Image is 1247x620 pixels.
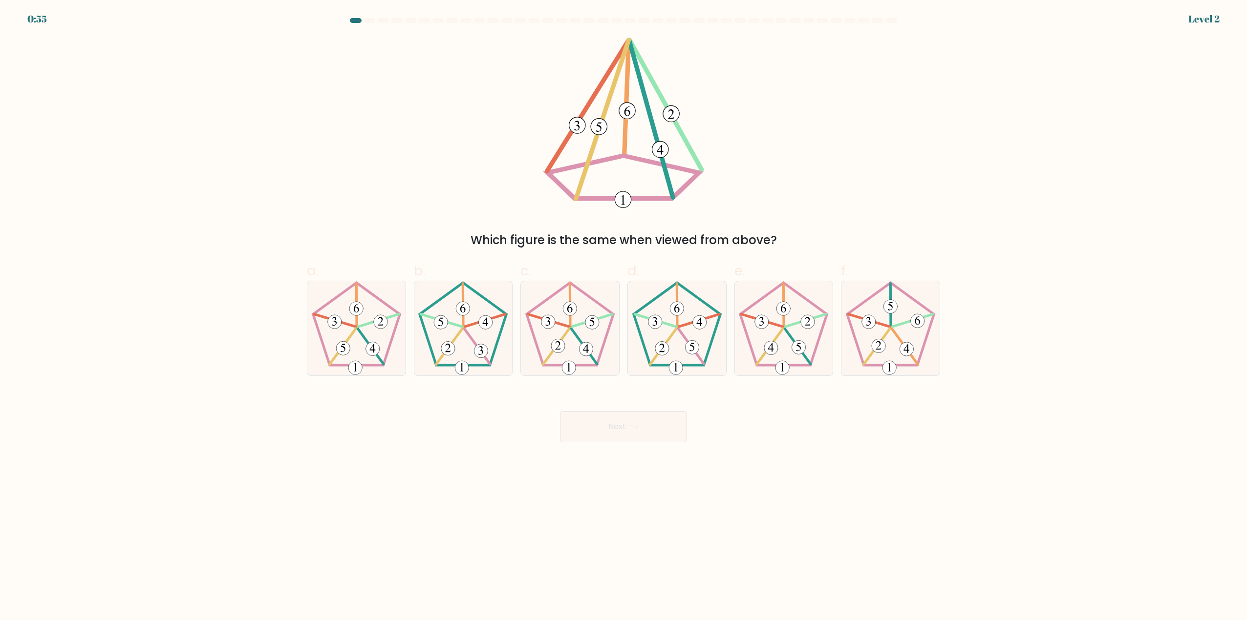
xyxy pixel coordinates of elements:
[1188,12,1220,26] div: Level 2
[520,261,531,280] span: c.
[734,261,745,280] span: e.
[27,12,47,26] div: 0:55
[307,261,319,280] span: a.
[841,261,848,280] span: f.
[627,261,639,280] span: d.
[313,231,934,249] div: Which figure is the same when viewed from above?
[414,261,426,280] span: b.
[560,411,687,442] button: Next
